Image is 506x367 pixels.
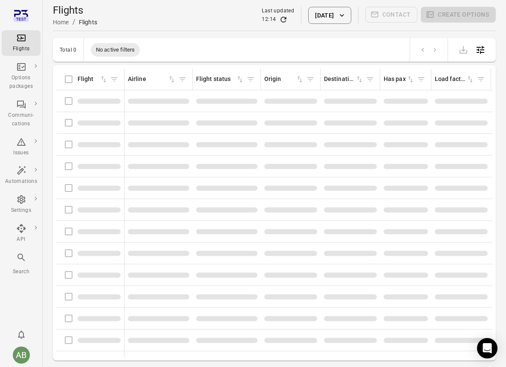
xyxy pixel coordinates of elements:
[365,7,418,24] span: Please make a selection to create communications
[5,45,37,53] div: Flights
[5,206,37,215] div: Settings
[455,45,472,53] span: Please make a selection to export
[13,347,30,364] div: AB
[417,44,441,55] nav: pagination navigation
[262,15,276,24] div: 12:14
[176,73,189,86] span: Filter by airline
[196,75,244,84] div: Sort by flight status in ascending order
[264,75,304,84] div: Sort by origin in ascending order
[9,343,33,367] button: Aslaug Bjarnadottir
[244,73,257,86] span: Filter by flight status
[279,15,288,24] button: Refresh data
[308,7,351,24] button: [DATE]
[2,134,40,160] a: Issues
[78,75,108,84] div: Sort by flight in ascending order
[79,18,97,26] div: Flights
[421,7,496,24] span: Please make a selection to create an option package
[2,221,40,246] a: API
[364,73,376,86] span: Filter by destination
[53,19,69,26] a: Home
[474,73,487,86] span: Filter by load factor
[5,74,37,91] div: Options packages
[324,75,364,84] div: Sort by destination in ascending order
[304,73,317,86] span: Filter by origin
[477,338,497,358] div: Open Intercom Messenger
[415,73,428,86] span: Filter by has pax
[128,75,176,84] div: Sort by airline in ascending order
[53,3,97,17] h1: Flights
[2,192,40,217] a: Settings
[5,149,37,157] div: Issues
[72,17,75,27] li: /
[60,47,77,53] div: Total 0
[108,73,121,86] span: Filter by flight
[262,7,294,15] div: Last updated
[2,163,40,188] a: Automations
[2,30,40,56] a: Flights
[53,17,97,27] nav: Breadcrumbs
[5,177,37,186] div: Automations
[13,326,30,343] button: Notifications
[2,59,40,93] a: Options packages
[2,97,40,131] a: Communi-cations
[5,111,37,128] div: Communi-cations
[5,268,37,276] div: Search
[472,41,489,58] button: Open table configuration
[435,75,474,84] div: Sort by load factor in ascending order
[91,46,140,54] span: No active filters
[5,235,37,244] div: API
[2,250,40,278] button: Search
[384,75,415,84] div: Sort by has pax in ascending order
